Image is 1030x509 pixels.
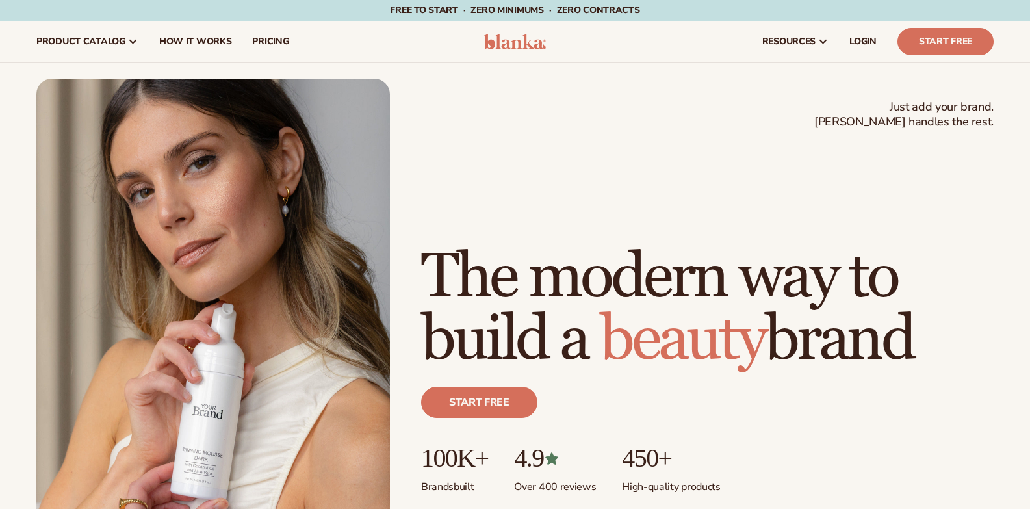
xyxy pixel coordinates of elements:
p: 450+ [622,444,720,473]
span: beauty [600,302,765,378]
a: LOGIN [839,21,887,62]
a: How It Works [149,21,242,62]
span: Free to start · ZERO minimums · ZERO contracts [390,4,639,16]
span: How It Works [159,36,232,47]
p: 100K+ [421,444,488,473]
img: logo [484,34,546,49]
p: Brands built [421,473,488,494]
p: 4.9 [514,444,596,473]
a: Start free [421,387,537,418]
span: Just add your brand. [PERSON_NAME] handles the rest. [814,99,994,130]
a: product catalog [26,21,149,62]
span: product catalog [36,36,125,47]
a: resources [752,21,839,62]
span: LOGIN [849,36,877,47]
p: High-quality products [622,473,720,494]
a: Start Free [897,28,994,55]
h1: The modern way to build a brand [421,246,994,371]
p: Over 400 reviews [514,473,596,494]
span: resources [762,36,816,47]
a: pricing [242,21,299,62]
span: pricing [252,36,289,47]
